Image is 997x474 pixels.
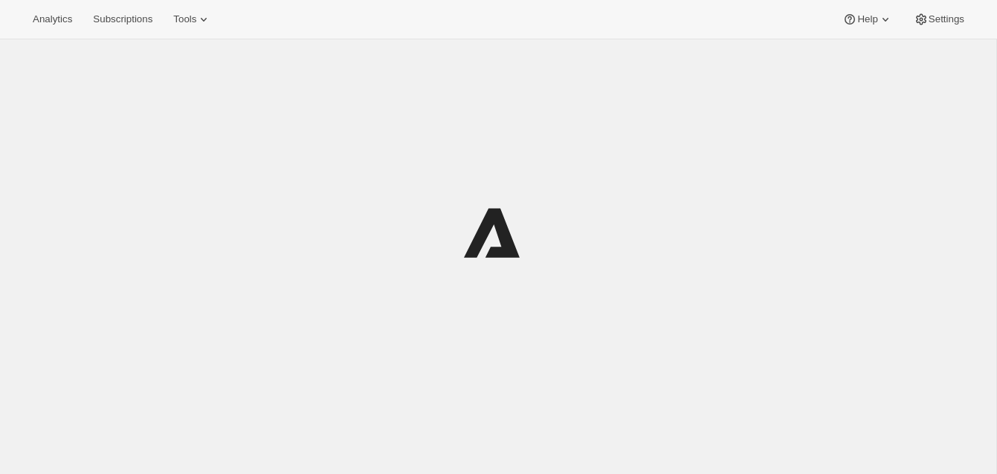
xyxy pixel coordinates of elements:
button: Analytics [24,9,81,30]
button: Subscriptions [84,9,161,30]
span: Help [857,13,877,25]
button: Settings [905,9,973,30]
button: Tools [164,9,220,30]
button: Help [833,9,901,30]
span: Analytics [33,13,72,25]
span: Settings [929,13,964,25]
span: Tools [173,13,196,25]
span: Subscriptions [93,13,152,25]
